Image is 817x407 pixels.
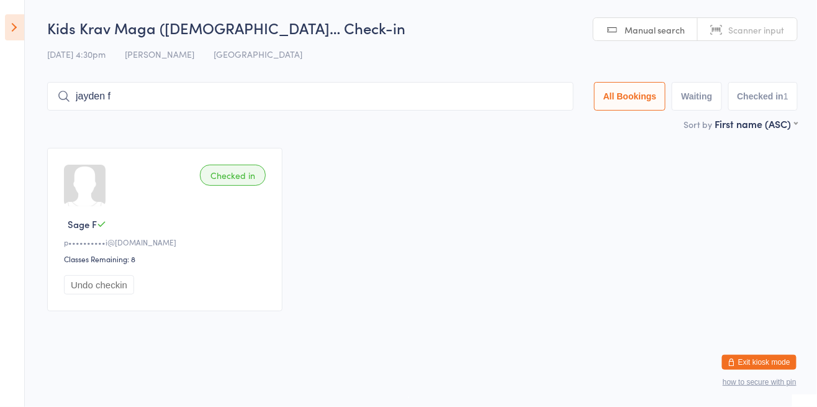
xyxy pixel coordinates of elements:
[64,254,269,264] div: Classes Remaining: 8
[783,91,788,101] div: 1
[68,217,97,231] span: Sage F
[722,355,797,370] button: Exit kiosk mode
[729,24,785,36] span: Scanner input
[728,82,798,111] button: Checked in1
[715,117,798,130] div: First name (ASC)
[594,82,666,111] button: All Bookings
[47,48,106,60] span: [DATE] 4:30pm
[125,48,194,60] span: [PERSON_NAME]
[64,275,134,295] button: Undo checkin
[684,118,712,130] label: Sort by
[47,82,574,111] input: Search
[200,165,266,186] div: Checked in
[214,48,302,60] span: [GEOGRAPHIC_DATA]
[64,237,269,247] div: p••••••••••i@[DOMAIN_NAME]
[672,82,721,111] button: Waiting
[723,378,797,386] button: how to secure with pin
[47,17,798,38] h2: Kids Krav Maga ([DEMOGRAPHIC_DATA]… Check-in
[625,24,685,36] span: Manual search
